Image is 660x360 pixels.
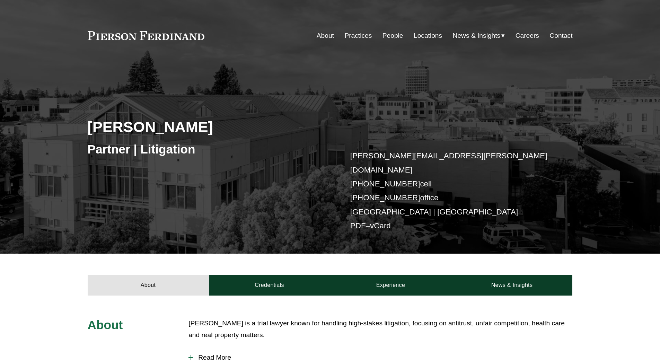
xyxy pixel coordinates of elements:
h2: [PERSON_NAME] [88,118,330,136]
a: [PHONE_NUMBER] [350,193,420,202]
a: [PERSON_NAME][EMAIL_ADDRESS][PERSON_NAME][DOMAIN_NAME] [350,151,547,174]
h3: Partner | Litigation [88,142,330,157]
a: folder dropdown [453,29,505,42]
a: Practices [344,29,372,42]
a: Careers [516,29,539,42]
p: cell office [GEOGRAPHIC_DATA] | [GEOGRAPHIC_DATA] – [350,149,552,233]
a: Locations [414,29,442,42]
a: About [88,275,209,296]
span: News & Insights [453,30,501,42]
span: About [88,318,123,332]
a: vCard [370,221,391,230]
a: People [382,29,403,42]
a: [PHONE_NUMBER] [350,179,420,188]
a: PDF [350,221,366,230]
a: Contact [549,29,572,42]
a: News & Insights [451,275,572,296]
p: [PERSON_NAME] is a trial lawyer known for handling high-stakes litigation, focusing on antitrust,... [188,317,572,341]
a: About [317,29,334,42]
a: Credentials [209,275,330,296]
a: Experience [330,275,451,296]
